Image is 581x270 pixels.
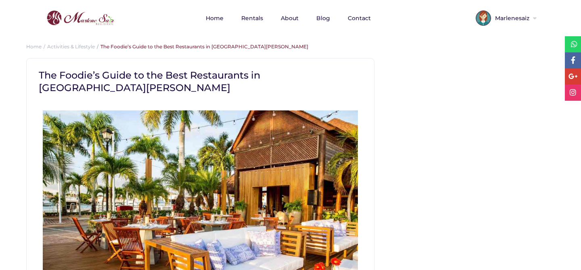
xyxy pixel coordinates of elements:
a: Home [26,44,42,50]
li: The Foodie’s Guide to the Best Restaurants in [GEOGRAPHIC_DATA][PERSON_NAME] [95,44,308,50]
img: logo [44,8,116,28]
h1: The Foodie’s Guide to the Best Restaurants in [GEOGRAPHIC_DATA][PERSON_NAME] [39,63,356,94]
a: Activities & Lifestyle [47,44,95,50]
span: Marlenesaiz [491,15,531,21]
